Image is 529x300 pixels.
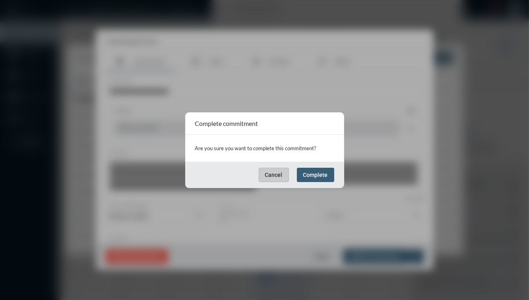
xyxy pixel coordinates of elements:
button: Cancel [259,168,289,182]
span: Cancel [265,172,283,178]
span: Complete [303,172,328,178]
button: Complete [297,168,334,182]
h2: Complete commitment [195,120,258,127]
p: Are you sure you want to complete this commitment? [195,143,334,154]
